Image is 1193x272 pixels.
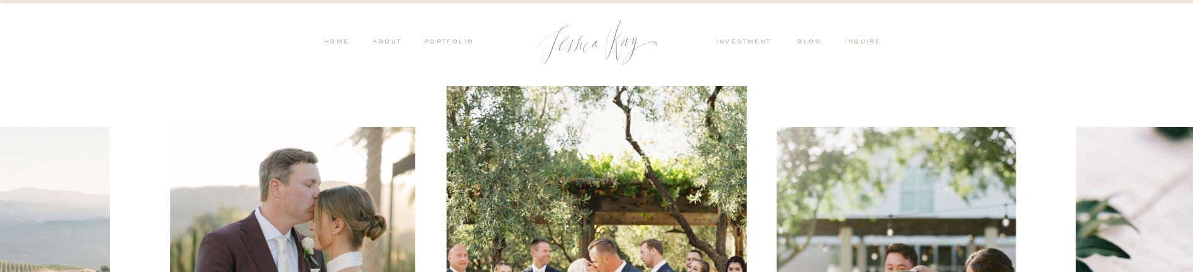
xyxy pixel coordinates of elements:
a: ABOUT [369,37,402,48]
a: blog [797,37,830,48]
a: inquire [845,37,888,48]
a: HOME [324,37,350,48]
a: PORTFOLIO [422,37,474,48]
a: investment [716,37,778,48]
